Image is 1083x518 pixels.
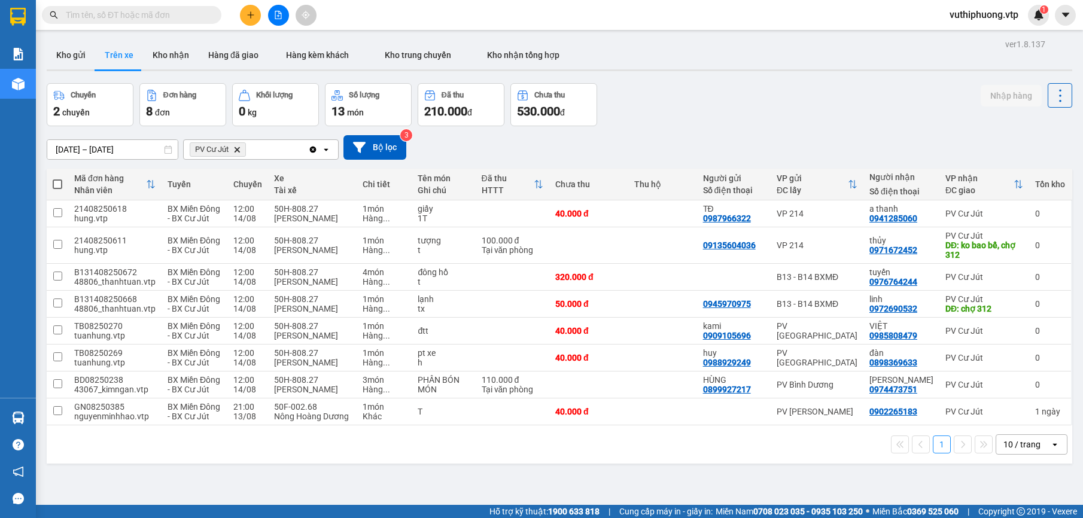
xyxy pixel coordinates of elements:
[869,277,917,287] div: 0976764244
[939,169,1029,200] th: Toggle SortBy
[968,505,969,518] span: |
[945,294,1023,304] div: PV Cư Jút
[363,277,406,287] div: Hàng thông thường
[233,294,262,304] div: 12:00
[777,407,857,416] div: PV [PERSON_NAME]
[869,304,917,313] div: 0972690532
[274,245,351,255] div: [PERSON_NAME]
[703,240,756,250] div: 09135604036
[286,50,349,60] span: Hàng kèm khách
[945,185,1014,195] div: ĐC giao
[418,173,469,183] div: Tên món
[74,348,156,358] div: TB08250269
[383,358,390,367] span: ...
[777,380,857,389] div: PV Bình Dương
[418,204,469,214] div: giấy
[274,385,351,394] div: [PERSON_NAME]
[383,245,390,255] span: ...
[363,267,406,277] div: 4 món
[869,236,933,245] div: thủy
[274,358,351,367] div: [PERSON_NAME]
[517,104,560,118] span: 530.000
[71,91,96,99] div: Chuyến
[619,505,713,518] span: Cung cấp máy in - giấy in:
[383,304,390,313] span: ...
[777,240,857,250] div: VP 214
[13,439,24,450] span: question-circle
[383,277,390,287] span: ...
[347,108,364,117] span: món
[869,172,933,182] div: Người nhận
[945,272,1023,282] div: PV Cư Jút
[247,11,255,19] span: plus
[418,326,469,336] div: đtt
[418,236,469,245] div: tượng
[233,385,262,394] div: 14/08
[74,304,156,313] div: 48806_thanhtuan.vtp
[274,236,351,245] div: 50H-808.27
[74,185,146,195] div: Nhân viên
[703,214,751,223] div: 0987966322
[363,294,406,304] div: 1 món
[168,294,220,313] span: BX Miền Đông - BX Cư Jút
[74,375,156,385] div: BD08250238
[274,204,351,214] div: 50H-808.27
[239,104,245,118] span: 0
[703,204,765,214] div: TĐ
[945,240,1023,260] div: DĐ: ko bao bể, chợ 312
[233,245,262,255] div: 14/08
[489,505,600,518] span: Hỗ trợ kỹ thuật:
[1017,507,1025,516] span: copyright
[418,358,469,367] div: h
[981,85,1042,106] button: Nhập hàng
[703,358,751,367] div: 0988929249
[274,277,351,287] div: [PERSON_NAME]
[869,358,917,367] div: 0898369633
[74,214,156,223] div: hung.vtp
[555,299,622,309] div: 50.000 đ
[274,402,351,412] div: 50F-002.68
[168,204,220,223] span: BX Miền Đông - BX Cư Jút
[703,331,751,340] div: 0909105696
[869,331,917,340] div: 0985808479
[945,380,1023,389] div: PV Cư Jút
[274,214,351,223] div: [PERSON_NAME]
[363,236,406,245] div: 1 món
[703,299,751,309] div: 0945970975
[869,348,933,358] div: đàn
[418,267,469,277] div: đông hồ
[199,41,268,69] button: Hàng đã giao
[716,505,863,518] span: Miền Nam
[1035,380,1065,389] div: 0
[233,358,262,367] div: 14/08
[548,507,600,516] strong: 1900 633 818
[1060,10,1071,20] span: caret-down
[609,505,610,518] span: |
[1050,440,1060,449] svg: open
[331,104,345,118] span: 13
[1040,5,1048,14] sup: 1
[363,331,406,340] div: Hàng thông thường
[233,236,262,245] div: 12:00
[233,348,262,358] div: 12:00
[418,407,469,416] div: T
[74,173,146,183] div: Mã đơn hàng
[95,41,143,69] button: Trên xe
[363,375,406,385] div: 3 món
[482,245,543,255] div: Tại văn phòng
[1035,209,1065,218] div: 0
[534,91,565,99] div: Chưa thu
[703,173,765,183] div: Người gửi
[10,8,26,26] img: logo-vxr
[47,41,95,69] button: Kho gửi
[139,83,226,126] button: Đơn hàng8đơn
[240,5,261,26] button: plus
[363,179,406,189] div: Chi tiết
[777,185,848,195] div: ĐC lấy
[233,146,241,153] svg: Delete
[74,267,156,277] div: B131408250672
[442,91,464,99] div: Đã thu
[274,321,351,331] div: 50H-808.27
[74,385,156,394] div: 43067_kimngan.vtp
[274,348,351,358] div: 50H-808.27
